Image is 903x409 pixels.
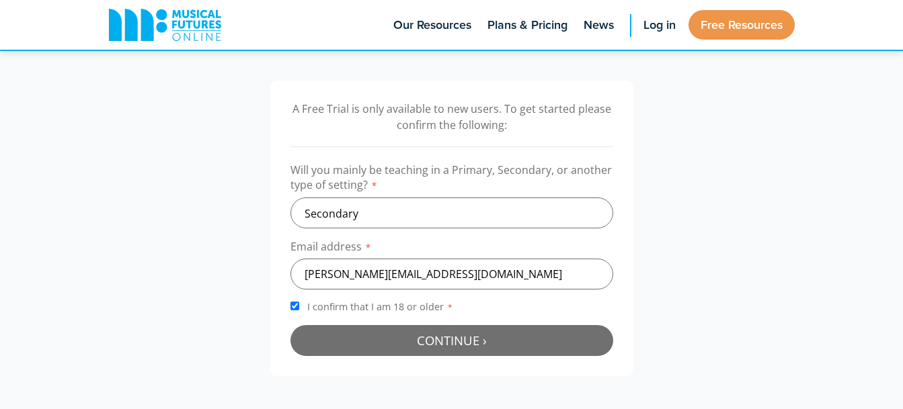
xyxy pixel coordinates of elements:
span: Continue › [417,332,487,349]
span: Log in [643,16,676,34]
label: Email address [290,239,613,259]
span: Plans & Pricing [487,16,567,34]
input: I confirm that I am 18 or older* [290,302,299,310]
span: Our Resources [393,16,471,34]
button: Continue › [290,325,613,356]
span: News [584,16,614,34]
a: Free Resources [689,10,795,40]
span: I confirm that I am 18 or older [305,300,456,313]
p: A Free Trial is only available to new users. To get started please confirm the following: [290,101,613,133]
label: Will you mainly be teaching in a Primary, Secondary, or another type of setting? [290,163,613,197]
